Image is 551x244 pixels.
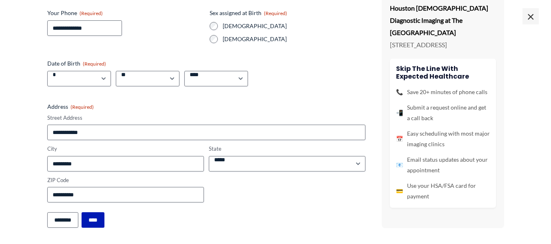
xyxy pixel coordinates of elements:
li: Save 20+ minutes of phone calls [396,86,490,97]
span: 📅 [396,133,403,144]
span: × [522,8,539,24]
label: Street Address [47,114,365,122]
li: Easy scheduling with most major imaging clinics [396,128,490,149]
label: [DEMOGRAPHIC_DATA] [223,35,365,43]
label: Your Phone [47,9,203,17]
span: 📧 [396,159,403,170]
h4: Skip the line with Expected Healthcare [396,65,490,80]
p: [STREET_ADDRESS] [390,38,496,51]
label: City [47,145,204,153]
legend: Sex assigned at Birth [210,9,287,17]
label: State [209,145,365,153]
label: [DEMOGRAPHIC_DATA] [223,22,365,30]
span: 📲 [396,107,403,118]
p: Houston [DEMOGRAPHIC_DATA] Diagnostic Imaging at The [GEOGRAPHIC_DATA] [390,2,496,38]
span: 💳 [396,185,403,196]
span: 📞 [396,86,403,97]
span: (Required) [71,104,94,110]
span: (Required) [264,10,287,16]
li: Email status updates about your appointment [396,154,490,175]
label: ZIP Code [47,176,204,184]
span: (Required) [80,10,103,16]
li: Submit a request online and get a call back [396,102,490,123]
legend: Address [47,103,94,111]
li: Use your HSA/FSA card for payment [396,180,490,201]
legend: Date of Birth [47,59,106,68]
span: (Required) [83,61,106,67]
